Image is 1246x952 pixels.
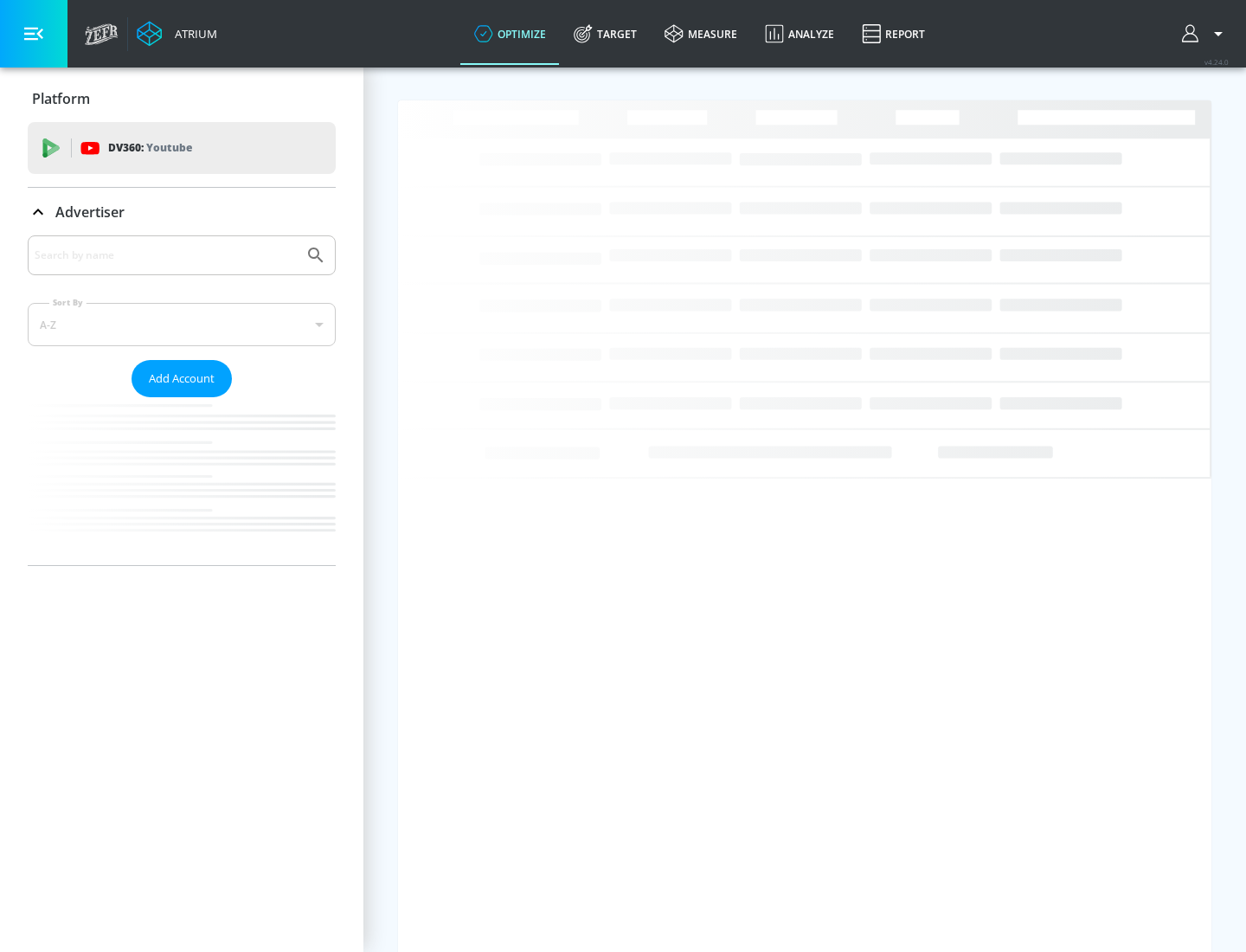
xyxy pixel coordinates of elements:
div: Advertiser [28,235,336,565]
div: A-Z [28,303,336,346]
p: Platform [32,89,90,108]
a: optimize [460,3,560,65]
div: DV360: Youtube [28,122,336,174]
div: Atrium [168,26,217,42]
div: Advertiser [28,188,336,236]
a: Atrium [137,21,217,47]
span: Add Account [149,369,215,389]
nav: list of Advertiser [28,397,336,565]
button: Add Account [132,360,232,397]
a: Analyze [751,3,848,65]
p: Advertiser [55,203,125,222]
p: DV360: [108,138,192,158]
div: Platform [28,74,336,123]
span: v 4.24.0 [1204,57,1229,67]
a: Target [560,3,651,65]
p: Youtube [146,138,192,157]
input: Search by name [35,244,297,267]
a: measure [651,3,751,65]
a: Report [848,3,939,65]
label: Sort By [49,297,87,308]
